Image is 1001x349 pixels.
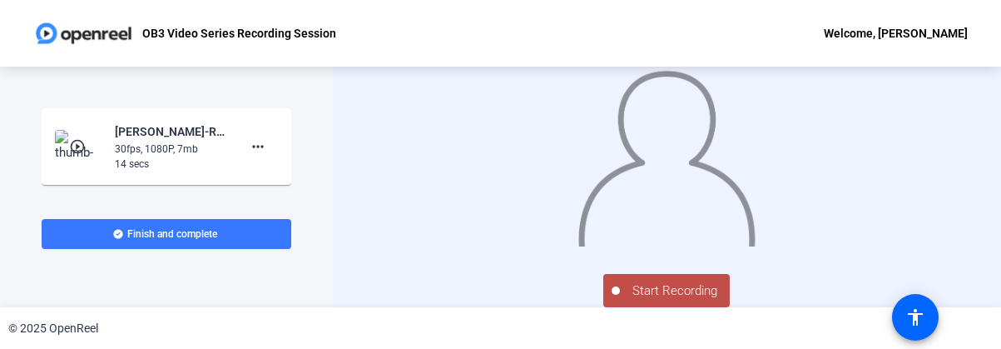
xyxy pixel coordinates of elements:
[905,307,925,327] mat-icon: accessibility
[142,23,336,43] p: OB3 Video Series Recording Session
[69,138,89,155] mat-icon: play_circle_outline
[55,130,104,163] img: thumb-nail
[115,157,226,172] div: 14 secs
[42,219,291,249] button: Finish and complete
[620,282,730,301] span: Start Recording
[115,122,226,142] div: [PERSON_NAME]-Rapid Response OB3 Campaign - Video seri-OB3 Video Series Recording Session-1755215...
[8,320,98,337] div: © 2025 OpenReel
[577,60,756,247] img: overlay
[115,142,226,157] div: 30fps, 1080P, 7mb
[248,137,268,157] mat-icon: more_horiz
[603,274,730,307] button: Start Recording
[824,23,968,43] div: Welcome, [PERSON_NAME]
[127,227,217,241] span: Finish and complete
[33,17,134,50] img: OpenReel logo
